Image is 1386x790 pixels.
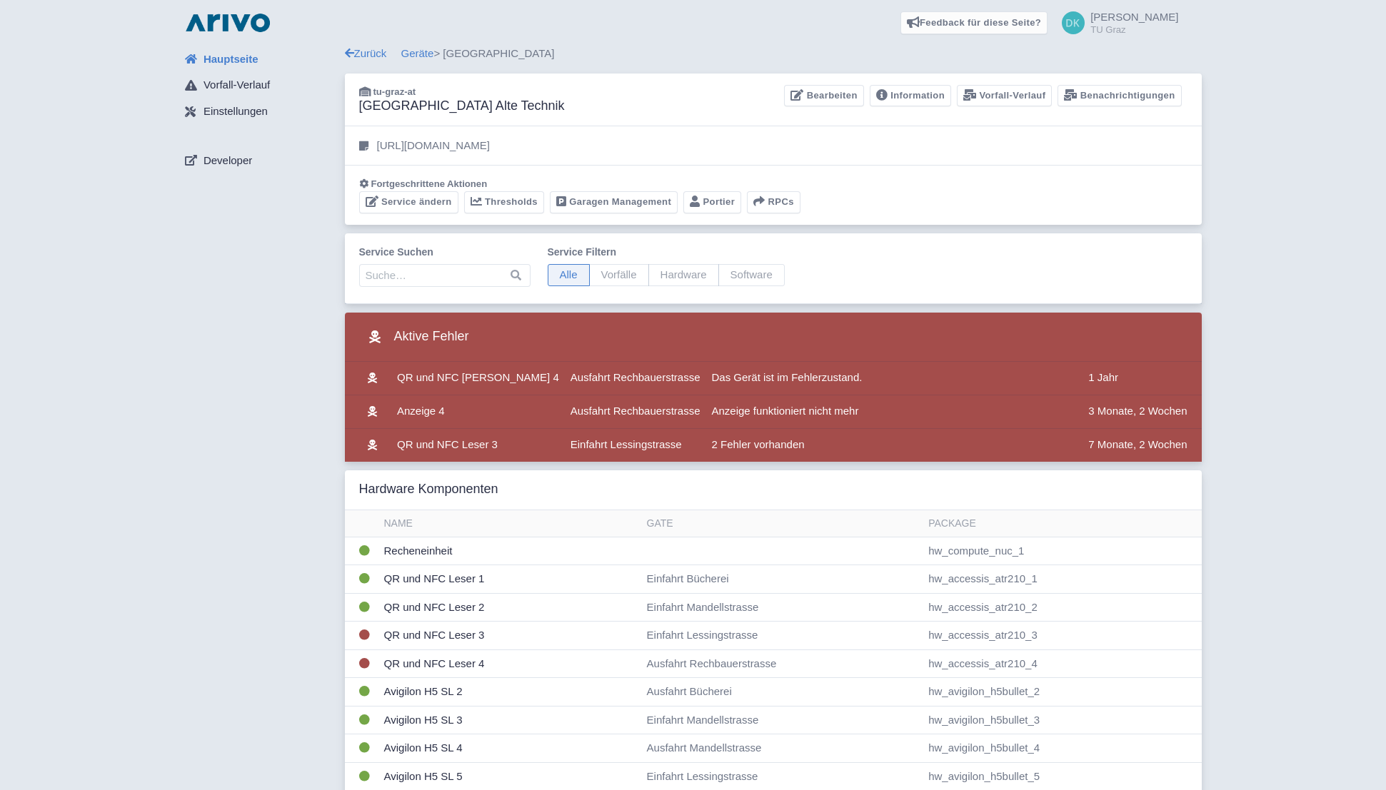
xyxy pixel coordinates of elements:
span: Fehler [359,324,391,350]
p: [URL][DOMAIN_NAME] [377,138,490,154]
span: [PERSON_NAME] [1090,11,1178,23]
td: Avigilon H5 SL 2 [378,678,641,707]
span: Vorfälle [589,264,649,286]
a: Vorfall-Verlauf [174,72,345,99]
i: OK [359,573,370,584]
td: hw_accessis_atr210_3 [923,622,1201,650]
td: Ausfahrt Rechbauerstrasse [641,649,923,678]
i: Fehler [359,629,370,640]
td: Einfahrt Mandellstrasse [641,706,923,734]
td: QR und NFC Leser 3 [378,622,641,650]
h3: [GEOGRAPHIC_DATA] Alte Technik [359,98,565,114]
img: logo [182,11,273,34]
span: Einstellungen [204,103,268,120]
i: OK [359,545,370,556]
td: Einfahrt Bücherei [641,565,923,594]
h3: Hardware Komponenten [359,482,498,497]
td: hw_avigilon_h5bullet_4 [923,734,1201,763]
td: hw_avigilon_h5bullet_3 [923,706,1201,734]
span: Developer [204,153,252,169]
span: Fortgeschrittene Aktionen [371,178,488,189]
span: Vorfall-Verlauf [204,77,270,93]
i: OK [359,686,370,697]
span: 2 Fehler vorhanden [712,438,805,450]
span: Fehler [359,401,386,422]
i: Fehler [359,658,370,669]
label: Service suchen [359,245,531,260]
i: OK [359,714,370,725]
a: Thresholds [464,191,544,213]
td: hw_accessis_atr210_4 [923,649,1201,678]
span: Fehler [359,368,386,389]
h3: Aktive Fehler [359,324,469,350]
td: Einfahrt Mandellstrasse [641,593,923,622]
td: Ausfahrt Rechbauerstrasse [565,395,706,428]
td: hw_avigilon_h5bullet_2 [923,678,1201,707]
span: Software [718,264,785,286]
a: Feedback für diese Seite? [900,11,1048,34]
td: Ausfahrt Mandellstrasse [641,734,923,763]
input: Suche… [359,264,531,287]
td: hw_accessis_atr210_1 [923,565,1201,594]
th: Package [923,510,1201,537]
td: Avigilon H5 SL 3 [378,706,641,734]
span: Alle [548,264,590,286]
td: Ausfahrt Bücherei [641,678,923,707]
td: Recheneinheit [378,537,641,565]
td: QR und NFC [PERSON_NAME] 4 [391,362,565,395]
span: Hauptseite [204,51,258,68]
td: Ausfahrt Rechbauerstrasse [565,362,706,395]
small: TU Graz [1090,25,1178,34]
i: OK [359,771,370,781]
a: Vorfall-Verlauf [957,85,1052,107]
a: Geräte [401,47,434,59]
th: Name [378,510,641,537]
span: tu-graz-at [373,86,416,97]
span: Hardware [648,264,719,286]
i: OK [359,742,370,753]
a: Bearbeiten [784,85,863,107]
a: Developer [174,147,345,174]
td: QR und NFC Leser 4 [378,649,641,678]
a: Garagen Management [550,191,678,213]
td: 3 Monate, 2 Wochen [1083,395,1201,428]
th: Gate [641,510,923,537]
a: Zurück [345,47,387,59]
a: Portier [683,191,741,213]
a: Service ändern [359,191,458,213]
td: hw_accessis_atr210_2 [923,593,1201,622]
td: Anzeige 4 [391,395,565,428]
a: Hauptseite [174,46,345,73]
a: Information [870,85,951,107]
td: QR und NFC Leser 2 [378,593,641,622]
td: Einfahrt Lessingstrasse [641,622,923,650]
span: Keine Beschreibung vorhanden<br>Auswirkung: N/A [712,405,859,417]
td: QR und NFC Leser 3 [391,428,565,462]
td: 7 Monate, 2 Wochen [1083,428,1201,462]
td: 1 Jahr [1083,362,1201,395]
button: RPCs [747,191,800,213]
span: Keine Beschreibung vorhanden<br>Auswirkung: N/A [712,371,863,383]
td: hw_compute_nuc_1 [923,537,1201,565]
td: QR und NFC Leser 1 [378,565,641,594]
i: OK [359,602,370,612]
span: Fehler [359,435,386,456]
div: > [GEOGRAPHIC_DATA] [345,46,1202,62]
a: [PERSON_NAME] TU Graz [1053,11,1178,34]
td: Avigilon H5 SL 4 [378,734,641,763]
a: Einstellungen [174,98,345,126]
label: Service filtern [548,245,785,260]
td: Einfahrt Lessingstrasse [565,428,706,462]
a: Benachrichtigungen [1058,85,1181,107]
